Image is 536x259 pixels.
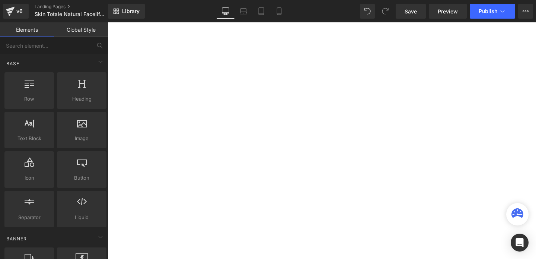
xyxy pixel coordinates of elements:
[378,4,393,19] button: Redo
[35,11,106,17] span: Skin Totale Natural Facelift $59.95 DTB-1-FTB
[479,8,497,14] span: Publish
[108,4,145,19] a: New Library
[15,6,24,16] div: v6
[470,4,515,19] button: Publish
[270,4,288,19] a: Mobile
[217,4,234,19] a: Desktop
[7,95,52,103] span: Row
[252,4,270,19] a: Tablet
[7,135,52,142] span: Text Block
[405,7,417,15] span: Save
[54,22,108,37] a: Global Style
[35,4,120,10] a: Landing Pages
[511,234,529,252] div: Open Intercom Messenger
[59,135,104,142] span: Image
[429,4,467,19] a: Preview
[7,174,52,182] span: Icon
[59,95,104,103] span: Heading
[59,214,104,221] span: Liquid
[6,235,28,242] span: Banner
[438,7,458,15] span: Preview
[6,60,20,67] span: Base
[518,4,533,19] button: More
[7,214,52,221] span: Separator
[122,8,140,15] span: Library
[360,4,375,19] button: Undo
[234,4,252,19] a: Laptop
[3,4,29,19] a: v6
[59,174,104,182] span: Button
